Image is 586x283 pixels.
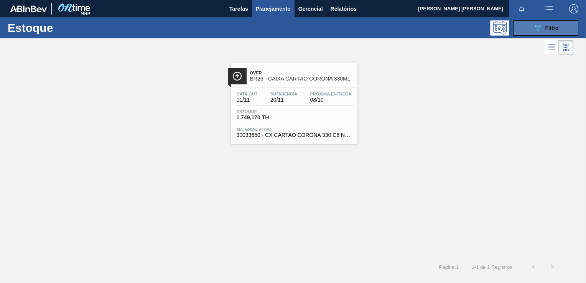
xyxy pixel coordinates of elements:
[545,40,559,55] div: Visão em Lista
[559,40,573,55] div: Visão em Cards
[232,71,242,81] img: Ícone
[543,257,562,276] button: >
[250,71,354,75] span: Over
[545,4,554,13] img: userActions
[237,132,352,138] span: 30033650 - CX CARTAO CORONA 330 C6 NIV24
[10,5,47,12] img: TNhmsLtSVTkK8tSr43FrP2fwEKptu5GPRR3wAAAABJRU5ErkJggg==
[569,4,578,13] img: Logout
[229,4,248,13] span: Tarefas
[250,76,354,82] span: BR26 - CAIXA CARTÃO CORONA 330ML
[310,92,352,96] span: Próxima Entrega
[439,264,459,270] span: Página : 1
[225,57,361,144] a: ÍconeOverBR26 - CAIXA CARTÃO CORONA 330MLData out11/11Suficiência20/11Próxima Entrega08/10Estoque...
[524,257,543,276] button: <
[270,92,297,96] span: Suficiência
[237,109,290,114] span: Estoque
[298,4,323,13] span: Gerencial
[256,4,291,13] span: Planejamento
[513,20,578,36] button: Filtro
[8,23,118,32] h1: Estoque
[270,97,297,103] span: 20/11
[490,20,509,36] div: Pogramando: nenhum usuário selecionado
[237,97,258,103] span: 11/11
[545,25,559,31] span: Filtro
[237,92,258,96] span: Data out
[509,3,534,14] button: Notificações
[237,127,352,132] span: Material ativo
[331,4,357,13] span: Relatórios
[470,264,512,270] span: 1 - 1 de 1 Registros
[310,97,352,103] span: 08/10
[237,115,290,120] span: 1.749,170 TH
